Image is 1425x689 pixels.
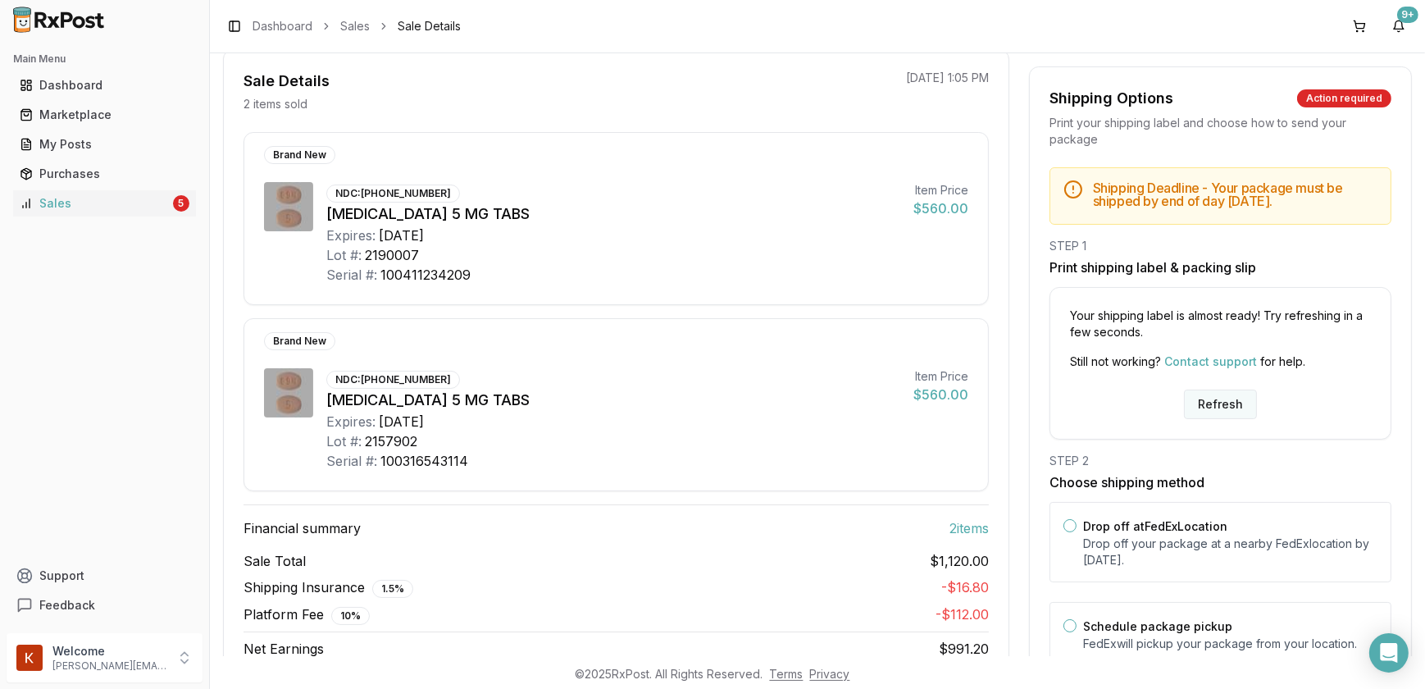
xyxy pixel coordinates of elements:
div: STEP 2 [1049,453,1391,469]
button: My Posts [7,131,203,157]
button: Purchases [7,161,203,187]
div: Shipping Options [1049,87,1173,110]
label: Drop off at FedEx Location [1083,519,1227,533]
img: Eliquis 5 MG TABS [264,182,313,231]
div: My Posts [20,136,189,153]
div: [DATE] [379,226,424,245]
div: NDC: [PHONE_NUMBER] [326,185,460,203]
a: Terms [770,667,804,681]
button: Support [7,561,203,591]
div: 100316543114 [380,451,468,471]
p: Drop off your package at a nearby FedEx location by [DATE] . [1083,536,1377,568]
span: Net Earnings [244,639,324,659]
span: $991.20 [939,641,989,657]
button: Refresh [1184,390,1257,419]
div: Dashboard [20,77,189,94]
a: Dashboard [13,71,196,100]
div: Sale Details [244,70,330,93]
div: 10 % [331,607,370,625]
a: Privacy [810,667,850,681]
div: [MEDICAL_DATA] 5 MG TABS [326,203,900,226]
div: Expires: [326,412,376,431]
div: Item Price [913,368,968,385]
span: Feedback [39,597,95,614]
div: 5 [173,195,189,212]
div: Marketplace [20,107,189,123]
p: Welcome [52,643,166,659]
img: Eliquis 5 MG TABS [264,368,313,418]
label: Schedule package pickup [1083,619,1232,633]
div: Item Price [913,182,968,198]
div: Print your shipping label and choose how to send your package [1049,115,1391,148]
span: $1,120.00 [930,551,989,571]
div: Serial #: [326,265,377,285]
div: $560.00 [913,385,968,404]
div: Purchases [20,166,189,182]
div: Open Intercom Messenger [1369,633,1409,673]
p: Your shipping label is almost ready! Try refreshing in a few seconds. [1070,308,1371,340]
div: 9+ [1397,7,1418,23]
div: Action required [1297,89,1391,107]
div: $560.00 [913,198,968,218]
div: Serial #: [326,451,377,471]
p: 2 items sold [244,96,307,112]
button: Marketplace [7,102,203,128]
div: Lot #: [326,431,362,451]
nav: breadcrumb [253,18,461,34]
div: 100411234209 [380,265,471,285]
img: User avatar [16,645,43,671]
span: Platform Fee [244,605,370,625]
span: Shipping Insurance [244,577,413,598]
div: Brand New [264,146,335,164]
span: - $112.00 [936,606,989,623]
span: Sale Details [398,18,461,34]
div: 2190007 [365,245,419,265]
button: Dashboard [7,72,203,98]
a: Purchases [13,159,196,189]
div: NDC: [PHONE_NUMBER] [326,371,460,389]
span: - $16.80 [941,579,989,595]
p: [PERSON_NAME][EMAIL_ADDRESS][DOMAIN_NAME] [52,659,166,673]
h2: Main Menu [13,52,196,66]
button: 9+ [1386,13,1412,39]
button: Sales5 [7,190,203,217]
div: Sales [20,195,170,212]
h3: Choose shipping method [1049,472,1391,492]
div: 2157902 [365,431,417,451]
p: [DATE] 1:05 PM [906,70,989,86]
span: Sale Total [244,551,306,571]
a: Marketplace [13,100,196,130]
a: Sales5 [13,189,196,218]
div: 1.5 % [372,580,413,598]
a: Dashboard [253,18,312,34]
a: My Posts [13,130,196,159]
h5: Shipping Deadline - Your package must be shipped by end of day [DATE] . [1093,181,1377,208]
h3: Print shipping label & packing slip [1049,258,1391,277]
div: STEP 1 [1049,238,1391,254]
img: RxPost Logo [7,7,112,33]
span: Financial summary [244,518,361,538]
p: Still not working? for help. [1070,354,1371,370]
div: Brand New [264,332,335,350]
div: Expires: [326,226,376,245]
div: [MEDICAL_DATA] 5 MG TABS [326,389,900,412]
button: Feedback [7,591,203,620]
a: Sales [340,18,370,34]
div: [DATE] [379,412,424,431]
span: 2 item s [949,518,989,538]
div: Lot #: [326,245,362,265]
p: FedEx will pickup your package from your location. [1083,636,1377,652]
